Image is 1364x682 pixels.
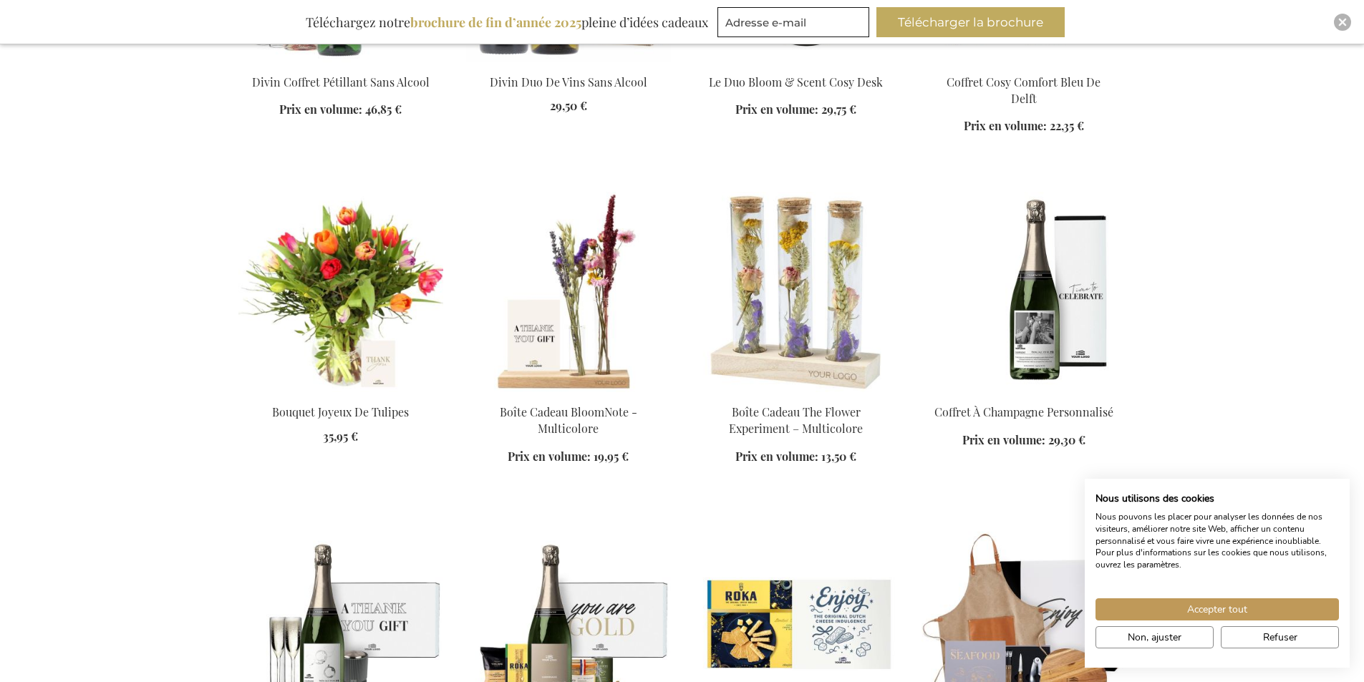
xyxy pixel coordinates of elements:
[252,74,430,89] a: Divin Coffret Pétillant Sans Alcool
[964,118,1084,135] a: Prix en volume: 22,35 €
[410,14,581,31] b: brochure de fin d’année 2025
[279,102,362,117] span: Prix en volume:
[694,386,899,400] a: The Flower Experiment Gift Box - Multi
[964,118,1047,133] span: Prix en volume:
[821,102,856,117] span: 29,75 €
[1187,602,1247,617] span: Accepter tout
[934,404,1113,419] a: Coffret À Champagne Personnalisé
[1095,492,1339,505] h2: Nous utilisons des cookies
[279,102,402,118] a: Prix en volume: 46,85 €
[717,7,869,37] input: Adresse e-mail
[735,102,818,117] span: Prix en volume:
[1128,630,1181,645] span: Non, ajuster
[500,404,637,436] a: Boîte Cadeau BloomNote - Multicolore
[694,192,899,392] img: The Flower Experiment Gift Box - Multi
[735,449,856,465] a: Prix en volume: 13,50 €
[323,429,358,444] span: 35,95 €
[922,192,1126,392] img: Coffret À Champagne Personnalisé
[1048,432,1085,447] span: 29,30 €
[1095,626,1214,648] button: Ajustez les préférences de cookie
[238,192,443,392] img: Cheerful Tulip Flower Bouquet
[709,74,883,89] a: Le Duo Bloom & Scent Cosy Desk
[508,449,591,464] span: Prix en volume:
[1095,598,1339,620] button: Accepter tous les cookies
[876,7,1065,37] button: Télécharger la brochure
[717,7,874,42] form: marketing offers and promotions
[1338,18,1347,26] img: Close
[947,74,1101,106] a: Coffret Cosy Comfort Bleu De Delft
[1221,626,1339,648] button: Refuser tous les cookies
[729,404,863,436] a: Boîte Cadeau The Flower Experiment – Multicolore
[1263,630,1297,645] span: Refuser
[821,449,856,464] span: 13,50 €
[594,449,629,464] span: 19,95 €
[694,57,899,70] a: The Bloom & Scent Cosy Desk Duo
[962,432,1085,449] a: Prix en volume: 29,30 €
[735,102,856,118] a: Prix en volume: 29,75 €
[550,98,587,113] span: 29,50 €
[922,57,1126,70] a: Delft's Cosy Comfort Gift Set
[735,449,818,464] span: Prix en volume:
[1334,14,1351,31] div: Close
[272,404,409,419] a: Bouquet Joyeux De Tulipes
[466,57,671,70] a: Divin Non-Alcoholic Wine Duo
[1050,118,1084,133] span: 22,35 €
[1095,511,1339,571] p: Nous pouvons les placer pour analyser les données de nos visiteurs, améliorer notre site Web, aff...
[238,386,443,400] a: Cheerful Tulip Flower Bouquet
[466,192,671,392] img: BloomNote Gift Box - Multicolor
[962,432,1045,447] span: Prix en volume:
[466,386,671,400] a: BloomNote Gift Box - Multicolor
[490,74,647,89] a: Divin Duo De Vins Sans Alcool
[299,7,715,37] div: Téléchargez notre pleine d’idées cadeaux
[238,57,443,70] a: Divin Non-Alcoholic Sparkling Set
[365,102,402,117] span: 46,85 €
[922,386,1126,400] a: Coffret À Champagne Personnalisé
[508,449,629,465] a: Prix en volume: 19,95 €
